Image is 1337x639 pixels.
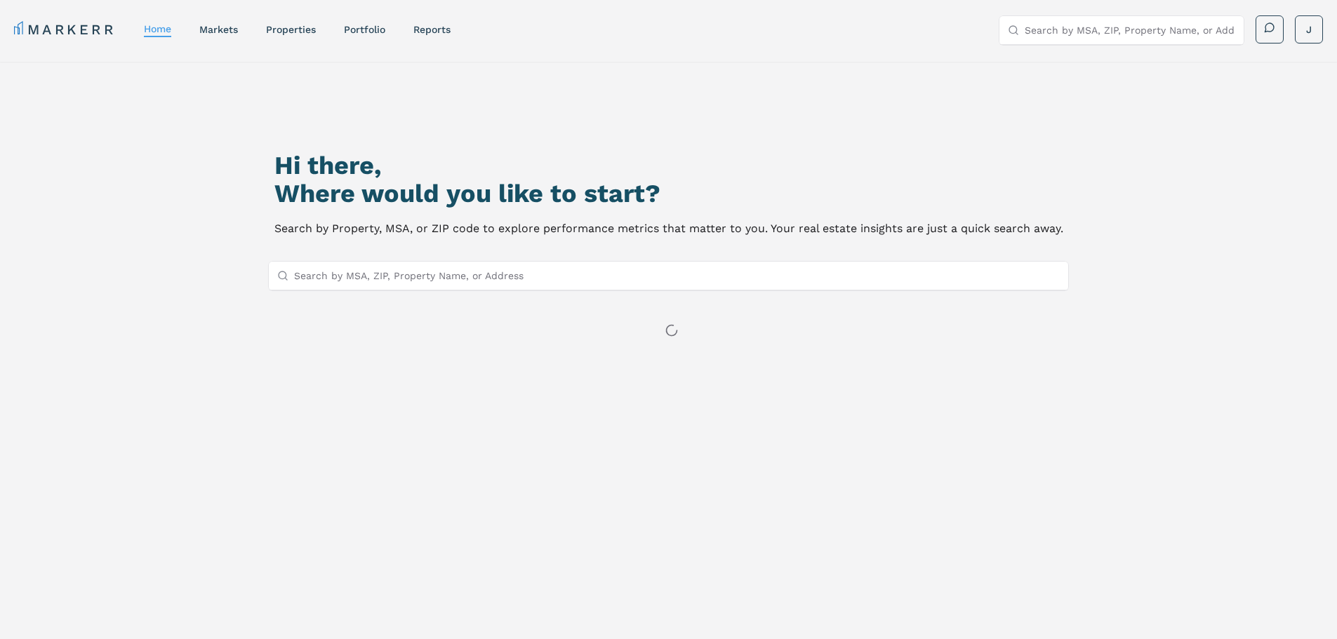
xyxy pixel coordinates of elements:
[274,219,1063,238] p: Search by Property, MSA, or ZIP code to explore performance metrics that matter to you. Your real...
[1025,16,1235,44] input: Search by MSA, ZIP, Property Name, or Address
[1306,22,1312,36] span: J
[14,20,116,39] a: MARKERR
[144,23,171,34] a: home
[1295,15,1323,43] button: J
[294,262,1060,290] input: Search by MSA, ZIP, Property Name, or Address
[274,180,1063,208] h2: Where would you like to start?
[413,24,451,35] a: reports
[274,152,1063,180] h1: Hi there,
[199,24,238,35] a: markets
[266,24,316,35] a: properties
[344,24,385,35] a: Portfolio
